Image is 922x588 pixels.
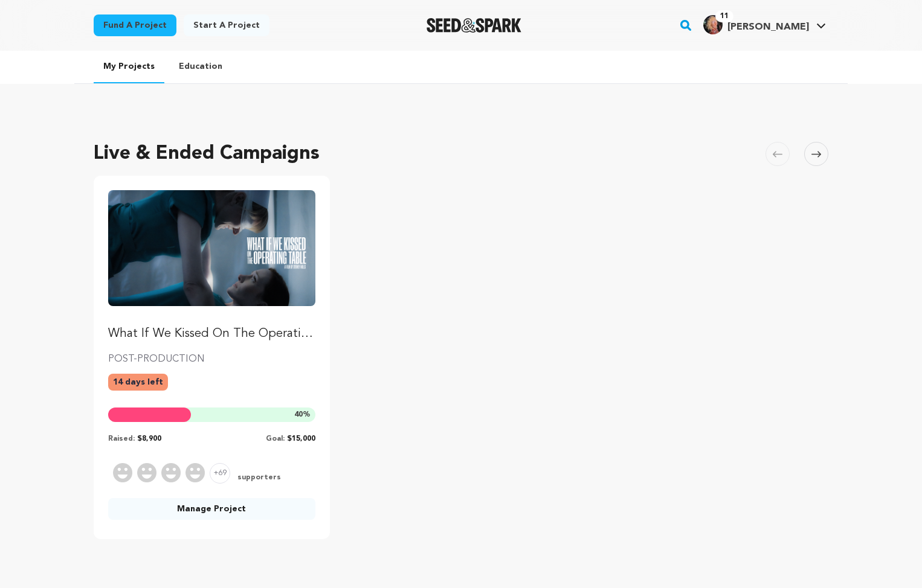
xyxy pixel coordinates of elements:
span: 11 [715,10,733,22]
a: Fund a project [94,14,176,36]
span: 40 [294,411,303,418]
span: [PERSON_NAME] [727,22,809,32]
img: Seed&Spark Logo Dark Mode [427,18,521,33]
a: Seed&Spark Homepage [427,18,521,33]
a: Manage Project [108,498,315,520]
p: POST-PRODUCTION [108,352,315,366]
img: 87670b56fffde8d3.jpg [703,15,723,34]
h2: Live & Ended Campaigns [94,139,320,168]
span: supporters [235,473,281,484]
a: Fund What If We Kissed On The Operating Table [108,190,315,342]
span: Goal: [266,435,285,443]
img: Supporter Image [137,463,156,482]
span: % [294,410,311,420]
a: Start a project [184,14,269,36]
img: Supporter Image [185,463,205,482]
span: $8,900 [137,435,161,443]
img: Supporter Image [161,463,181,482]
span: +69 [210,463,230,484]
p: What If We Kissed On The Operating Table [108,325,315,342]
a: Education [169,51,232,82]
span: Sydney M.'s Profile [701,13,828,38]
span: Raised: [108,435,135,443]
a: My Projects [94,51,164,83]
p: 14 days left [108,374,168,391]
div: Sydney M.'s Profile [703,15,809,34]
span: $15,000 [287,435,315,443]
img: Supporter Image [113,463,132,482]
a: Sydney M.'s Profile [701,13,828,34]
